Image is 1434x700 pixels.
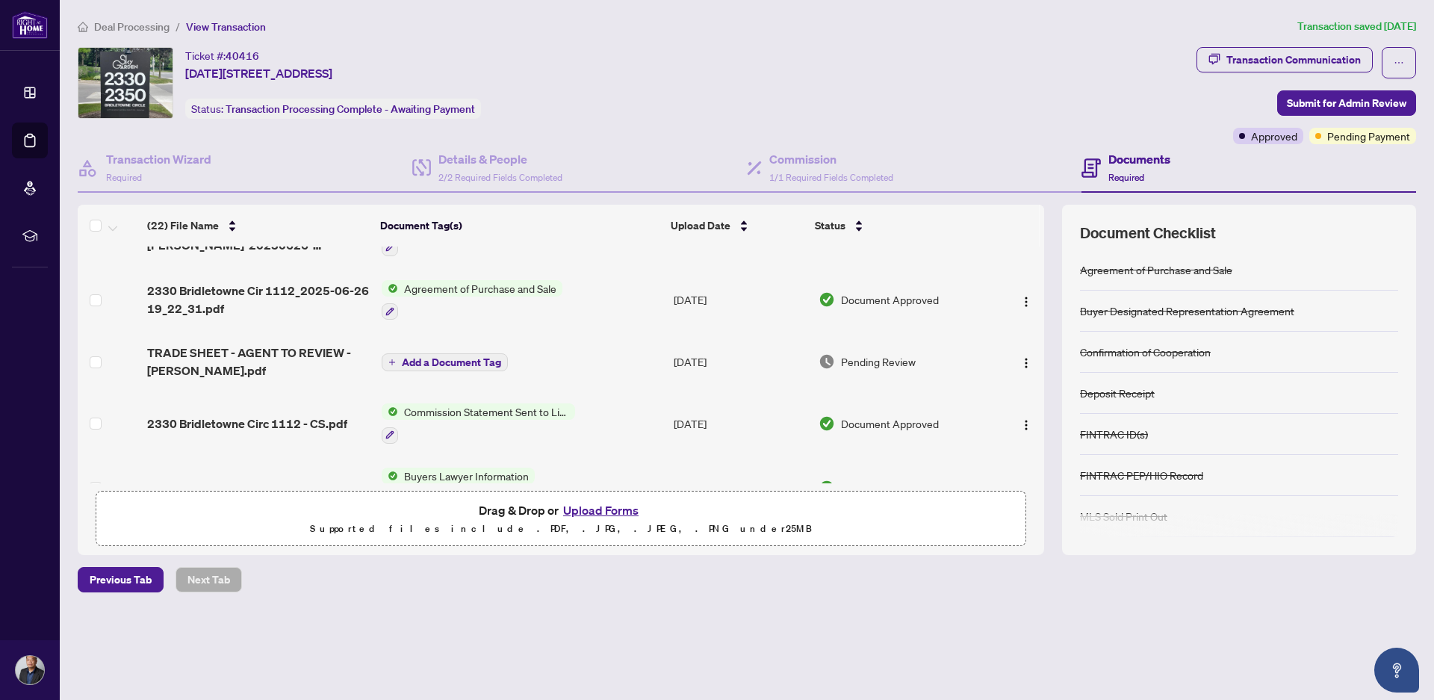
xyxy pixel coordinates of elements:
[1080,385,1155,401] div: Deposit Receipt
[185,99,481,119] div: Status:
[78,22,88,32] span: home
[185,47,259,64] div: Ticket #:
[147,344,369,380] span: TRADE SHEET - AGENT TO REVIEW - [PERSON_NAME].pdf
[841,480,939,496] span: Document Approved
[841,415,939,432] span: Document Approved
[382,280,398,297] img: Status Icon
[96,492,1025,547] span: Drag & Drop orUpload FormsSupported files include .PDF, .JPG, .JPEG, .PNG under25MB
[1020,419,1032,431] img: Logo
[147,415,347,433] span: 2330 Bridletowne Circ 1112 - CS.pdf
[815,217,845,234] span: Status
[388,359,396,366] span: plus
[1327,128,1410,144] span: Pending Payment
[382,353,508,371] button: Add a Document Tag
[141,205,374,247] th: (22) File Name
[1374,648,1419,693] button: Open asap
[819,353,835,370] img: Document Status
[841,353,916,370] span: Pending Review
[1020,357,1032,369] img: Logo
[1020,296,1032,308] img: Logo
[1014,412,1038,436] button: Logo
[12,11,48,39] img: logo
[668,332,813,391] td: [DATE]
[769,172,893,183] span: 1/1 Required Fields Completed
[438,150,562,168] h4: Details & People
[1080,223,1216,244] span: Document Checklist
[1080,467,1203,483] div: FINTRAC PEP/HIO Record
[668,268,813,332] td: [DATE]
[402,357,501,368] span: Add a Document Tag
[1287,91,1406,115] span: Submit for Admin Review
[398,468,535,484] span: Buyers Lawyer Information
[671,217,730,234] span: Upload Date
[185,64,332,82] span: [DATE][STREET_ADDRESS]
[382,352,508,371] button: Add a Document Tag
[90,568,152,592] span: Previous Tab
[398,280,562,297] span: Agreement of Purchase and Sale
[382,403,398,420] img: Status Icon
[819,291,835,308] img: Document Status
[841,291,939,308] span: Document Approved
[147,479,337,497] span: Lawyer [GEOGRAPHIC_DATA]jpeg
[382,280,562,320] button: Status IconAgreement of Purchase and Sale
[176,18,180,35] li: /
[78,48,173,118] img: IMG-E12220465_1.jpg
[1108,150,1170,168] h4: Documents
[1297,18,1416,35] article: Transaction saved [DATE]
[479,501,643,520] span: Drag & Drop or
[382,403,575,444] button: Status IconCommission Statement Sent to Listing Brokerage
[809,205,989,247] th: Status
[1014,288,1038,312] button: Logo
[1196,47,1373,72] button: Transaction Communication
[559,501,643,520] button: Upload Forms
[16,656,44,684] img: Profile Icon
[106,150,211,168] h4: Transaction Wizard
[147,282,369,318] span: 2330 Bridletowne Cir 1112_2025-06-26 19_22_31.pdf
[1080,426,1148,442] div: FINTRAC ID(s)
[1080,344,1211,360] div: Confirmation of Cooperation
[226,49,259,63] span: 40416
[1108,172,1144,183] span: Required
[668,391,813,456] td: [DATE]
[105,520,1016,538] p: Supported files include .PDF, .JPG, .JPEG, .PNG under 25 MB
[78,567,164,592] button: Previous Tab
[668,456,813,520] td: [DATE]
[176,567,242,592] button: Next Tab
[1080,508,1167,524] div: MLS Sold Print Out
[382,468,398,484] img: Status Icon
[1014,476,1038,500] button: Logo
[382,468,535,508] button: Status IconBuyers Lawyer Information
[1080,261,1232,278] div: Agreement of Purchase and Sale
[665,205,809,247] th: Upload Date
[819,480,835,496] img: Document Status
[1014,350,1038,374] button: Logo
[819,415,835,432] img: Document Status
[1251,128,1297,144] span: Approved
[1080,303,1294,319] div: Buyer Designated Representation Agreement
[374,205,665,247] th: Document Tag(s)
[147,217,219,234] span: (22) File Name
[1226,48,1361,72] div: Transaction Communication
[1394,58,1404,68] span: ellipsis
[186,20,266,34] span: View Transaction
[94,20,170,34] span: Deal Processing
[226,102,475,116] span: Transaction Processing Complete - Awaiting Payment
[769,150,893,168] h4: Commission
[1277,90,1416,116] button: Submit for Admin Review
[398,403,575,420] span: Commission Statement Sent to Listing Brokerage
[438,172,562,183] span: 2/2 Required Fields Completed
[106,172,142,183] span: Required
